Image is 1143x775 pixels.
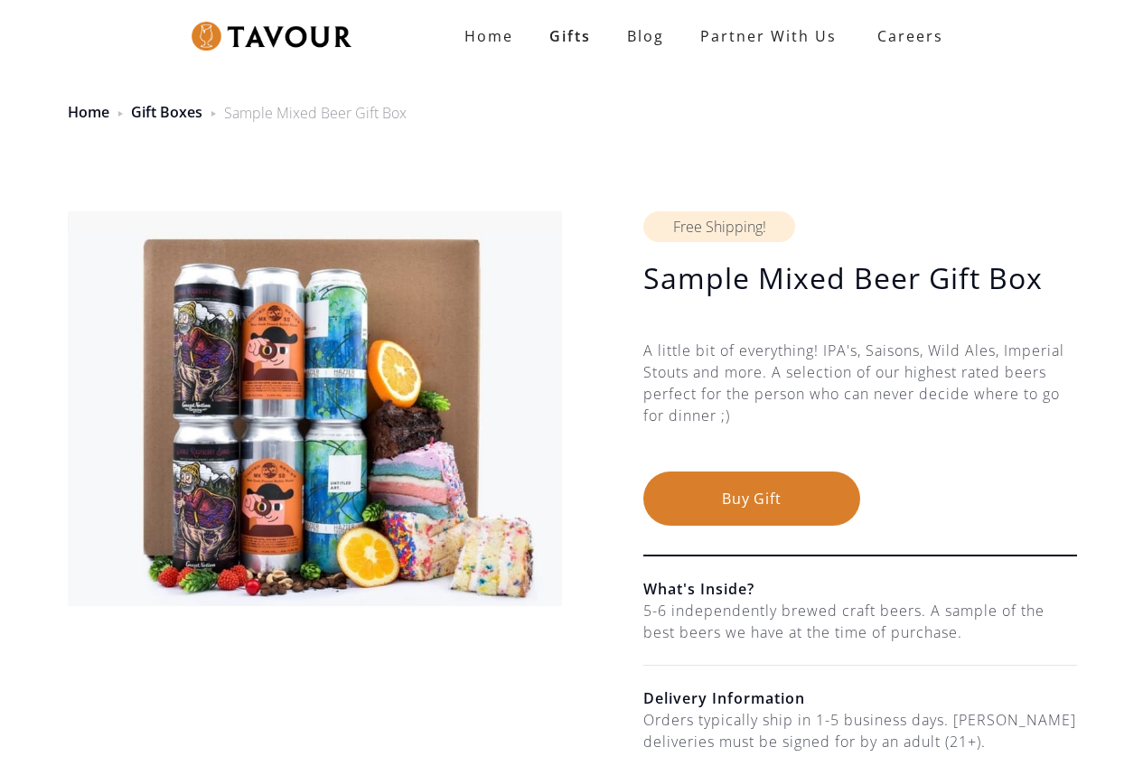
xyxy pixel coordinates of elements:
h6: Delivery Information [643,687,1077,709]
h1: Sample Mixed Beer Gift Box [643,260,1077,296]
div: Orders typically ship in 1-5 business days. [PERSON_NAME] deliveries must be signed for by an adu... [643,709,1077,752]
button: Buy Gift [643,472,860,526]
a: Gift Boxes [131,102,202,122]
a: Home [68,102,109,122]
div: 5-6 independently brewed craft beers. A sample of the best beers we have at the time of purchase. [643,600,1077,643]
a: partner with us [682,18,855,54]
strong: Careers [877,18,943,54]
div: Sample Mixed Beer Gift Box [224,102,407,124]
h6: What's Inside? [643,578,1077,600]
strong: Home [464,26,513,46]
div: A little bit of everything! IPA's, Saisons, Wild Ales, Imperial Stouts and more. A selection of o... [643,340,1077,472]
a: Gifts [531,18,609,54]
a: Careers [855,11,957,61]
a: Home [446,18,531,54]
a: Blog [609,18,682,54]
div: Free Shipping! [643,211,795,242]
